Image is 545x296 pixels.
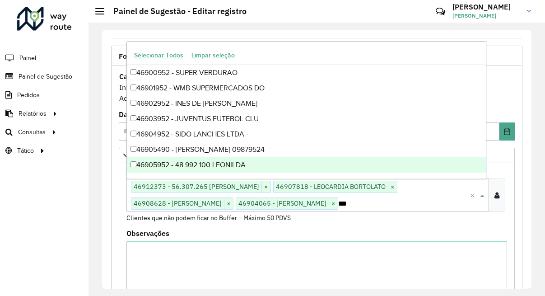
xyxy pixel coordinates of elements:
div: 46906952 - [PERSON_NAME] [127,173,486,188]
span: 46907818 - LEOCARDIA BORTOLATO [274,181,388,192]
span: Consultas [18,127,46,137]
span: Painel [19,53,36,63]
h3: [PERSON_NAME] [452,3,520,11]
strong: Cadastro Painel de sugestão de roteirização: [119,72,268,81]
div: 46905490 - [PERSON_NAME] 09879524 [127,142,486,157]
ng-dropdown-panel: Options list [126,41,486,179]
a: Priorizar Cliente - Não podem ficar no buffer [119,148,515,163]
div: 46900952 - SUPER VERDURAO [127,65,486,80]
span: × [224,198,233,209]
div: 46903952 - JUVENTUS FUTEBOL CLU [127,111,486,127]
a: Contato Rápido [431,2,450,21]
div: Informe a data de inicio, fim e preencha corretamente os campos abaixo. Ao final, você irá pré-vi... [119,70,515,104]
div: 46902952 - INES DE [PERSON_NAME] [127,96,486,111]
small: Clientes que não podem ficar no Buffer – Máximo 50 PDVS [126,214,291,222]
button: Selecionar Todos [130,48,187,62]
span: Relatórios [19,109,47,118]
span: 46904065 - [PERSON_NAME] [236,198,329,209]
span: [PERSON_NAME] [452,12,520,20]
div: 46905952 - 48.992.100 LEONILDA [127,157,486,173]
h2: Painel de Sugestão - Editar registro [104,6,247,16]
span: Pedidos [17,90,40,100]
div: 46904952 - SIDO LANCHES LTDA - [127,127,486,142]
label: Data de Vigência Inicial [119,109,201,120]
span: 46908628 - [PERSON_NAME] [131,198,224,209]
span: × [261,182,270,193]
span: Painel de Sugestão [19,72,72,81]
label: Observações [126,228,169,239]
span: 46912373 - 56.307.265 [PERSON_NAME] [131,181,261,192]
span: Formulário Painel de Sugestão [119,52,221,60]
span: × [329,198,338,209]
div: 46901952 - WMB SUPERMERCADOS DO [127,80,486,96]
span: Tático [17,146,34,155]
span: Clear all [470,190,478,201]
span: × [388,182,397,193]
button: Choose Date [499,122,515,141]
button: Limpar seleção [187,48,239,62]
